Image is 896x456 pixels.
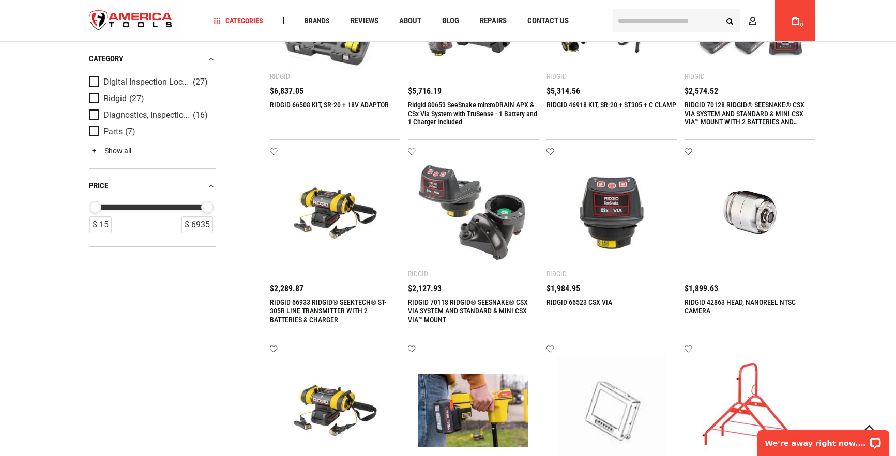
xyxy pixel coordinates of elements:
a: Categories [209,14,268,28]
a: About [394,14,426,28]
span: $2,289.87 [270,285,303,293]
a: store logo [81,2,181,40]
span: Parts [103,127,123,136]
span: (7) [125,128,135,136]
a: Repairs [475,14,511,28]
a: Blog [437,14,464,28]
a: Contact Us [523,14,573,28]
a: Brands [300,14,335,28]
span: Diagnostics, Inspection & Locating [103,111,190,120]
img: RIDGID 42863 HEAD, NANOREEL NTSC CAMERA [695,158,805,268]
div: Product Filters [89,41,216,247]
img: RIDGID 66523 CSX VIA [557,158,667,268]
a: Ridgid (27) [89,93,213,104]
iframe: LiveChat chat widget [751,423,896,456]
span: Reviews [351,17,378,25]
a: Digital Inspection Locating (27) [89,76,213,88]
button: Search [720,11,740,30]
span: Categories [214,17,263,24]
a: RIDGID 66933 RIDGID® SEEKTECH® ST-305R LINE TRANSMITTER WITH 2 BATTERIES & CHARGER [270,298,386,324]
span: Brands [305,17,330,24]
span: $1,984.95 [546,285,580,293]
span: About [399,17,421,25]
span: $5,716.19 [408,87,442,96]
a: RIDGID 70128 RIDGID® SEESNAKE® CSX VIA SYSTEM AND STANDARD & MINI CSX VIA™ MOUNT WITH 2 BATTERIES... [685,101,804,135]
img: RIDGID 66933 RIDGID® SEEKTECH® ST-305R LINE TRANSMITTER WITH 2 BATTERIES & CHARGER [280,158,390,268]
a: RIDGID 46918 KIT, SR-20 + ST305 + C CLAMP [546,101,676,109]
div: Ridgid [546,72,567,81]
span: $5,314.56 [546,87,580,96]
span: Digital Inspection Locating [103,77,190,87]
div: $ 15 [89,216,112,233]
a: RIDGID 66523 CSX VIA [546,298,612,306]
a: RIDGID 42863 HEAD, NANOREEL NTSC CAMERA [685,298,796,315]
span: Ridgid [103,94,127,103]
div: $ 6935 [181,216,213,233]
span: (27) [129,95,144,103]
img: America Tools [81,2,181,40]
a: Ridgid 80653 SeeSnake mircroDRAIN APX & CSx Via System with TruSense - 1 Battery and 1 Charger In... [408,101,537,127]
div: Ridgid [270,72,290,81]
img: RIDGID 70118 RIDGID® SEESNAKE® CSX VIA SYSTEM AND STANDARD & MINI CSX VIA™ MOUNT [418,158,528,268]
a: Reviews [346,14,383,28]
span: 0 [800,22,803,28]
a: RIDGID 66508 KIT, SR-20 + 18V ADAPTOR [270,101,389,109]
span: (16) [193,111,208,120]
div: price [89,179,216,193]
span: (27) [193,78,208,87]
span: Contact Us [527,17,569,25]
div: Ridgid [685,72,705,81]
span: Repairs [480,17,507,25]
div: Ridgid [546,270,567,278]
span: Blog [442,17,459,25]
a: RIDGID 70118 RIDGID® SEESNAKE® CSX VIA SYSTEM AND STANDARD & MINI CSX VIA™ MOUNT [408,298,528,324]
span: $1,899.63 [685,285,718,293]
div: category [89,52,216,66]
a: Show all [89,147,131,155]
a: Diagnostics, Inspection & Locating (16) [89,109,213,121]
div: Ridgid [408,270,428,278]
a: Parts (7) [89,126,213,137]
span: $2,127.93 [408,285,442,293]
span: $6,837.05 [270,87,303,96]
span: $2,574.52 [685,87,718,96]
